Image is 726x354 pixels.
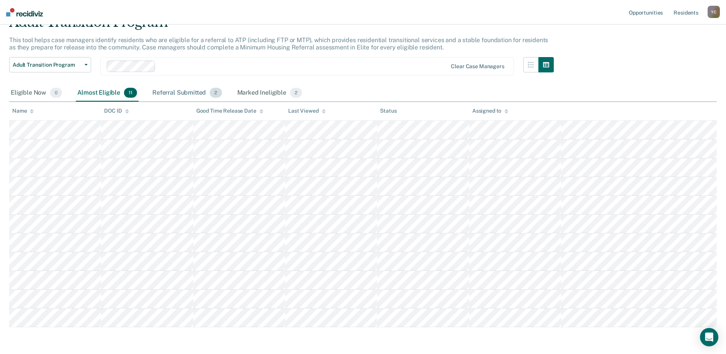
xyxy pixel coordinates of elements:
div: Name [12,108,34,114]
p: This tool helps case managers identify residents who are eligible for a referral to ATP (includin... [9,36,548,51]
div: Open Intercom Messenger [700,328,718,346]
button: YC [708,6,720,18]
div: Assigned to [472,108,508,114]
div: Status [380,108,396,114]
div: Last Viewed [288,108,325,114]
div: Y C [708,6,720,18]
span: 0 [50,88,62,98]
img: Recidiviz [6,8,43,16]
span: 11 [124,88,137,98]
div: Referral Submitted2 [151,85,223,102]
div: Clear case managers [451,63,504,70]
div: Adult Transition Program [9,15,554,36]
button: Adult Transition Program [9,57,91,72]
div: Eligible Now0 [9,85,64,102]
div: Good Time Release Date [196,108,263,114]
div: DOC ID [104,108,129,114]
div: Almost Eligible11 [76,85,139,102]
span: 2 [290,88,302,98]
div: Marked Ineligible2 [236,85,304,102]
span: Adult Transition Program [13,62,82,68]
span: 2 [210,88,222,98]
